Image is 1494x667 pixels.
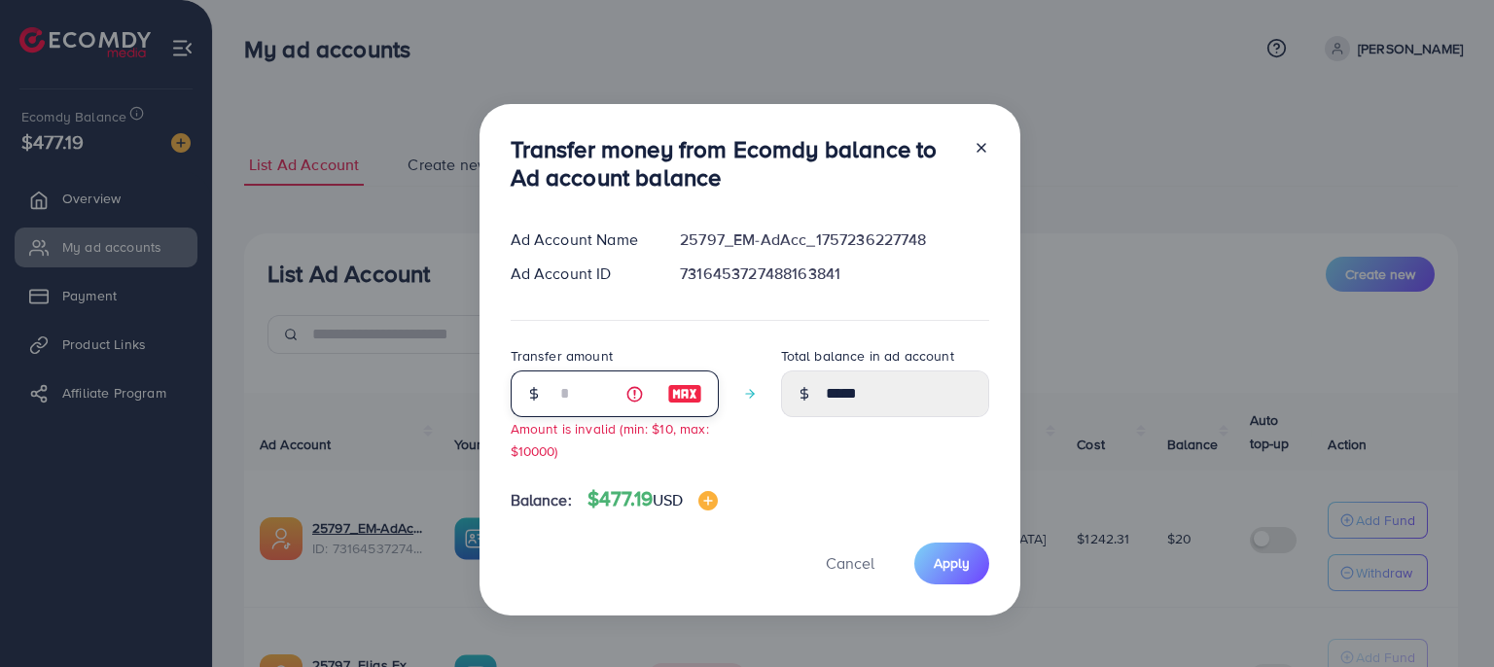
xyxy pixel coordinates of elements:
button: Cancel [801,543,899,584]
label: Total balance in ad account [781,346,954,366]
span: Apply [934,553,970,573]
img: image [667,382,702,405]
iframe: Chat [1411,579,1479,652]
span: USD [653,489,683,510]
div: Ad Account ID [495,263,665,285]
h3: Transfer money from Ecomdy balance to Ad account balance [511,135,958,192]
div: Ad Account Name [495,228,665,251]
div: 25797_EM-AdAcc_1757236227748 [664,228,1004,251]
label: Transfer amount [511,346,613,366]
span: Balance: [511,489,572,511]
small: Amount is invalid (min: $10, max: $10000) [511,419,709,460]
h4: $477.19 [587,487,719,511]
span: Cancel [826,552,874,574]
button: Apply [914,543,989,584]
img: image [698,491,718,510]
div: 7316453727488163841 [664,263,1004,285]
